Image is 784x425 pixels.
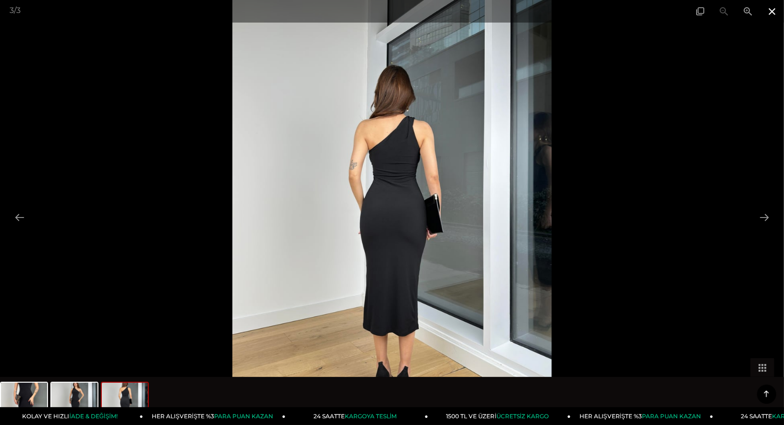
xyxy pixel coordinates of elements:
[571,407,713,425] a: HER ALIŞVERİŞTE %3PARA PUAN KAZAN
[214,413,273,420] span: PARA PUAN KAZAN
[16,6,21,15] span: 3
[496,413,549,420] span: ÜCRETSİZ KARGO
[102,383,148,419] img: harmonie-elbise-24y148-69153f.jpg
[0,407,143,425] a: KOLAY VE HIZLIİADE & DEĞİŞİM!
[750,358,774,377] button: Toggle thumbnails
[642,413,701,420] span: PARA PUAN KAZAN
[69,413,117,420] span: İADE & DEĞİŞİM!
[51,383,97,419] img: harmonie-elbise-24y148--9240-.jpg
[286,407,428,425] a: 24 SAATTEKARGOYA TESLİM
[1,383,47,419] img: harmonie-elbise-24y148--dec9-.jpg
[143,407,286,425] a: HER ALIŞVERİŞTE %3PARA PUAN KAZAN
[10,6,14,15] span: 3
[428,407,571,425] a: 1500 TL VE ÜZERİÜCRETSİZ KARGO
[345,413,397,420] span: KARGOYA TESLİM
